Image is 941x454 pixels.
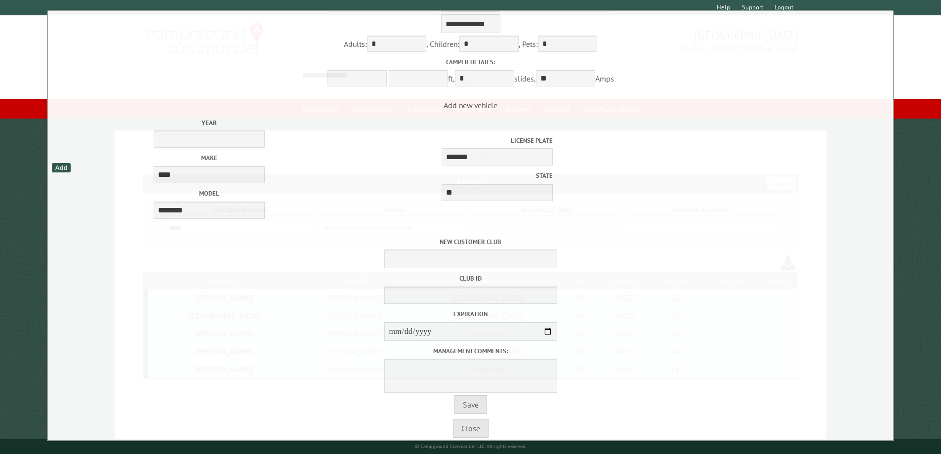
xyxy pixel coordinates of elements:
small: © Campground Commander LLC. All rights reserved. [415,443,527,450]
label: Expiration [50,309,891,319]
label: Model [95,189,323,198]
label: Year [95,118,323,127]
label: Club ID [50,274,891,283]
div: Add [52,163,70,172]
div: ft, slides, Amps [50,57,891,88]
label: New customer club [50,237,891,247]
label: License Plate [326,136,553,145]
span: Add new vehicle [50,100,891,225]
button: Save [454,395,487,414]
label: Make [95,153,323,163]
label: State [326,171,553,180]
button: Close [453,419,489,438]
div: Adults: , Children: , Pets: [50,36,891,54]
label: Management comments: [50,346,891,356]
label: Camper details: [50,57,891,67]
